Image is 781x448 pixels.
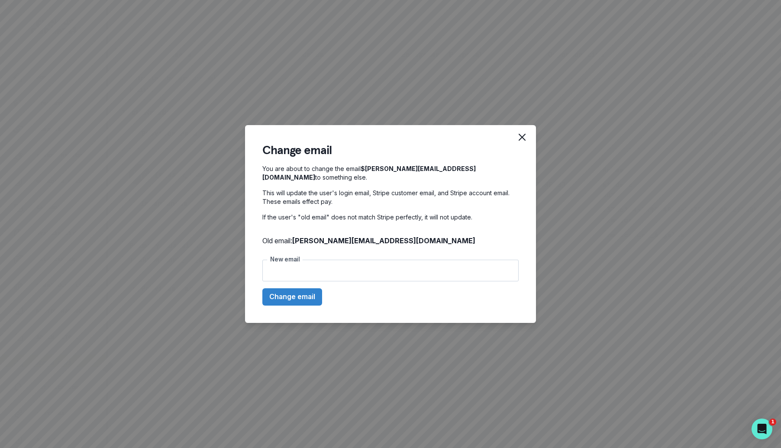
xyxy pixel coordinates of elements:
p: You are about to change the email to something else. [262,164,519,182]
span: 1 [769,419,776,425]
iframe: Intercom live chat [752,419,772,439]
p: Old email: [262,235,519,246]
b: $ [PERSON_NAME][EMAIL_ADDRESS][DOMAIN_NAME] [262,165,476,181]
b: [PERSON_NAME][EMAIL_ADDRESS][DOMAIN_NAME] [292,236,475,245]
p: If the user's "old email" does not match Stripe perfectly, it will not update. [262,213,519,222]
header: Change email [262,142,519,158]
button: Close [513,129,531,146]
button: Change email [262,288,322,306]
p: This will update the user's login email, Stripe customer email, and Stripe account email. These e... [262,189,519,206]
